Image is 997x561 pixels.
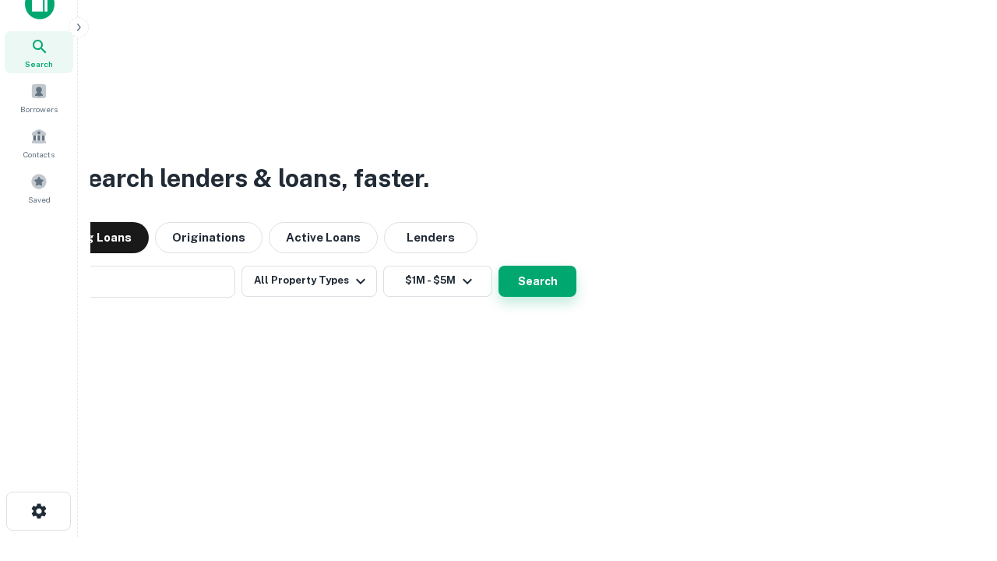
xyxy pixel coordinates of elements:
[155,222,262,253] button: Originations
[28,193,51,206] span: Saved
[384,222,477,253] button: Lenders
[383,266,492,297] button: $1M - $5M
[241,266,377,297] button: All Property Types
[5,76,73,118] a: Borrowers
[25,58,53,70] span: Search
[919,436,997,511] iframe: Chat Widget
[5,122,73,164] a: Contacts
[269,222,378,253] button: Active Loans
[20,103,58,115] span: Borrowers
[5,31,73,73] a: Search
[71,160,429,197] h3: Search lenders & loans, faster.
[23,148,55,161] span: Contacts
[498,266,576,297] button: Search
[5,167,73,209] a: Saved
